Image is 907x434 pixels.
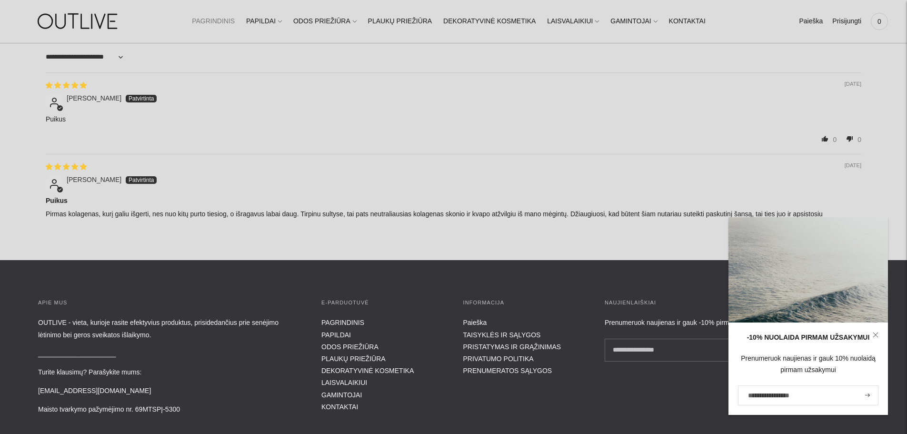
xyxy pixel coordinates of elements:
[871,11,888,32] a: 0
[46,46,126,69] select: Sort dropdown
[833,136,837,143] span: 0
[463,331,541,339] a: TAISYKLĖS IR SĄLYGOS
[38,348,302,360] p: _____________________
[38,317,302,341] p: OUTLIVE - vieta, kurioje rasite efektyvius produktus, prisidedančius prie senėjimo lėtinimo bei g...
[799,11,823,32] a: Paieška
[321,298,444,308] h3: E-parduotuvė
[738,353,878,376] div: Prenumeruok naujienas ir gauk 10% nuolaidą pirmam užsakymui
[321,331,351,339] a: PAPILDAI
[368,11,432,32] a: PLAUKŲ PRIEŽIŪRA
[463,319,487,326] a: Paieška
[845,162,861,170] span: [DATE]
[321,367,414,374] a: DEKORATYVINĖ KOSMETIKA
[463,298,586,308] h3: INFORMACIJA
[293,11,357,32] a: ODOS PRIEŽIŪRA
[46,163,87,171] span: 5 star review
[321,379,367,386] a: LAISVALAIKIUI
[38,366,302,378] p: Turite klausimų? Parašykite mums:
[321,319,364,326] a: PAGRINDINIS
[67,176,121,183] span: [PERSON_NAME]
[842,131,857,146] span: down
[547,11,599,32] a: LAISVALAIKIUI
[246,11,282,32] a: PAPILDAI
[46,210,861,219] p: Pirmas kolagenas, kurį galiu išgerti, nes nuo kitų purto tiesiog, o išragavus labai daug. Tirpinu...
[463,355,534,363] a: PRIVATUMO POLITIKA
[38,404,302,415] p: Maisto tvarkymo pažymėjimo nr. 69MTSPĮ-5300
[321,355,386,363] a: PLAUKŲ PRIEŽIŪRA
[605,298,869,308] h3: Naujienlaiškiai
[610,11,657,32] a: GAMINTOJAI
[873,15,886,28] span: 0
[38,298,302,308] h3: APIE MUS
[321,403,358,411] a: KONTAKTAI
[321,343,379,351] a: ODOS PRIEŽIŪRA
[463,343,561,351] a: PRISTATYMAS IR GRĄŽINIMAS
[605,317,869,329] div: Prenumeruok naujienas ir gauk -10% pirmam užsakymui
[845,81,861,88] span: [DATE]
[38,385,302,397] p: [EMAIL_ADDRESS][DOMAIN_NAME]
[321,391,362,399] a: GAMINTOJAI
[817,131,833,146] span: up
[443,11,536,32] a: DEKORATYVINĖ KOSMETIKA
[669,11,706,32] a: KONTAKTAI
[19,5,138,38] img: OUTLIVE
[857,136,861,143] span: 0
[738,332,878,343] div: -10% NUOLAIDA PIRMAM UŽSAKYMUI
[46,115,861,124] p: Puikus
[832,11,861,32] a: Prisijungti
[46,81,87,89] span: 5 star review
[46,196,861,206] b: Puikus
[463,367,552,374] a: PRENUMERATOS SĄLYGOS
[67,94,121,102] span: [PERSON_NAME]
[192,11,235,32] a: PAGRINDINIS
